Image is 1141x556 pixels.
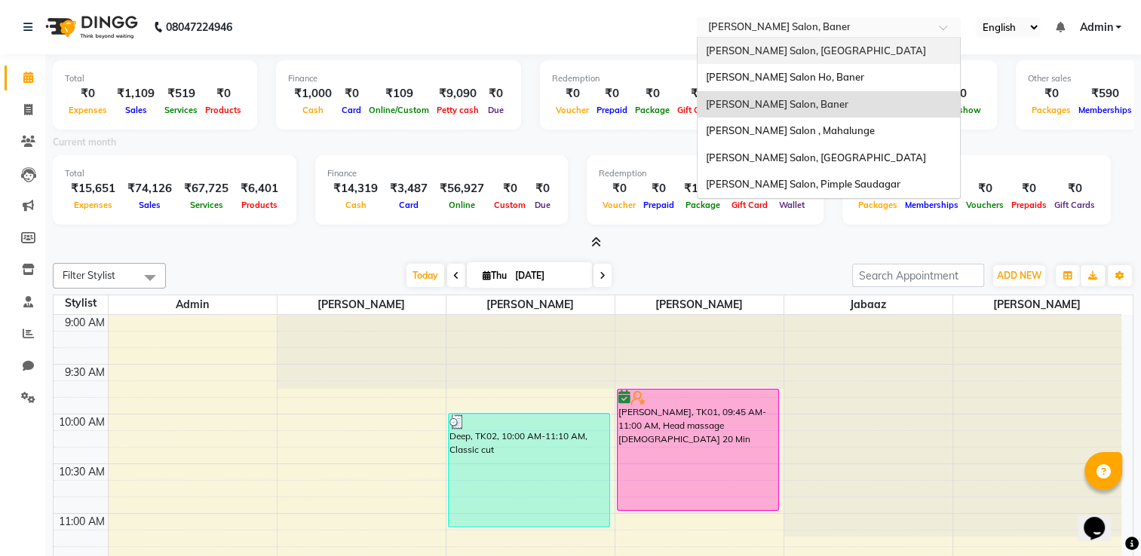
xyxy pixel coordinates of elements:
[697,37,961,199] ng-dropdown-panel: Options list
[728,200,771,210] span: Gift Card
[395,200,422,210] span: Card
[997,270,1041,281] span: ADD NEW
[705,151,925,163] span: [PERSON_NAME] Salon, [GEOGRAPHIC_DATA]
[1051,200,1099,210] span: Gift Cards
[953,295,1122,314] span: [PERSON_NAME]
[705,71,863,83] span: [PERSON_NAME] Salon Ho, Baner
[121,105,151,115] span: Sales
[161,85,201,102] div: ₹519
[235,180,284,197] div: ₹6,401
[56,464,108,480] div: 10:30 AM
[406,264,444,287] span: Today
[1051,180,1099,197] div: ₹0
[705,124,874,136] span: [PERSON_NAME] Salon , Mahalunge
[901,200,962,210] span: Memberships
[618,390,778,510] div: [PERSON_NAME], TK01, 09:45 AM-11:00 AM, Head massage [DEMOGRAPHIC_DATA] 20 Min
[327,180,384,197] div: ₹14,319
[65,180,121,197] div: ₹15,651
[1028,85,1075,102] div: ₹0
[65,85,111,102] div: ₹0
[433,105,483,115] span: Petty cash
[70,200,116,210] span: Expenses
[201,105,245,115] span: Products
[631,85,673,102] div: ₹0
[483,85,509,102] div: ₹0
[62,365,108,380] div: 9:30 AM
[552,85,593,102] div: ₹0
[121,180,178,197] div: ₹74,126
[65,72,245,85] div: Total
[854,200,901,210] span: Packages
[166,6,232,48] b: 08047224946
[1028,105,1075,115] span: Packages
[62,315,108,331] div: 9:00 AM
[615,295,784,314] span: [PERSON_NAME]
[479,270,511,281] span: Thu
[490,180,529,197] div: ₹0
[365,85,433,102] div: ₹109
[599,200,640,210] span: Voucher
[593,105,631,115] span: Prepaid
[640,200,678,210] span: Prepaid
[186,200,227,210] span: Services
[1079,20,1112,35] span: Admin
[484,105,508,115] span: Due
[852,264,984,287] input: Search Appointment
[1075,105,1136,115] span: Memberships
[327,167,556,180] div: Finance
[631,105,673,115] span: Package
[529,180,556,197] div: ₹0
[56,514,108,530] div: 11:00 AM
[56,414,108,430] div: 10:00 AM
[599,167,811,180] div: Redemption
[1008,180,1051,197] div: ₹0
[288,85,338,102] div: ₹1,000
[1078,496,1126,541] iframe: chat widget
[673,105,722,115] span: Gift Cards
[449,414,609,527] div: Deep, TK02, 10:00 AM-11:10 AM, Classic cut
[53,136,116,149] label: Current month
[238,200,281,210] span: Products
[640,180,678,197] div: ₹0
[490,200,529,210] span: Custom
[705,98,848,110] span: [PERSON_NAME] Salon, Baner
[178,180,235,197] div: ₹67,725
[993,265,1045,286] button: ADD NEW
[65,167,284,180] div: Total
[599,180,640,197] div: ₹0
[552,72,755,85] div: Redemption
[941,105,985,115] span: No show
[299,105,327,115] span: Cash
[433,85,483,102] div: ₹9,090
[552,105,593,115] span: Voucher
[288,72,509,85] div: Finance
[161,105,201,115] span: Services
[962,180,1008,197] div: ₹0
[682,200,724,210] span: Package
[673,85,722,102] div: ₹0
[962,200,1008,210] span: Vouchers
[342,200,370,210] span: Cash
[511,264,586,287] input: 2025-09-04
[941,85,985,102] div: 0
[446,295,615,314] span: [PERSON_NAME]
[434,180,490,197] div: ₹56,927
[338,85,365,102] div: ₹0
[65,105,111,115] span: Expenses
[593,85,631,102] div: ₹0
[111,85,161,102] div: ₹1,109
[135,200,164,210] span: Sales
[531,200,554,210] span: Due
[445,200,479,210] span: Online
[775,200,808,210] span: Wallet
[278,295,446,314] span: [PERSON_NAME]
[1008,200,1051,210] span: Prepaids
[784,295,952,314] span: Jabaaz
[705,44,925,57] span: [PERSON_NAME] Salon, [GEOGRAPHIC_DATA]
[63,269,115,281] span: Filter Stylist
[338,105,365,115] span: Card
[384,180,434,197] div: ₹3,487
[365,105,433,115] span: Online/Custom
[854,167,1099,180] div: Other sales
[201,85,245,102] div: ₹0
